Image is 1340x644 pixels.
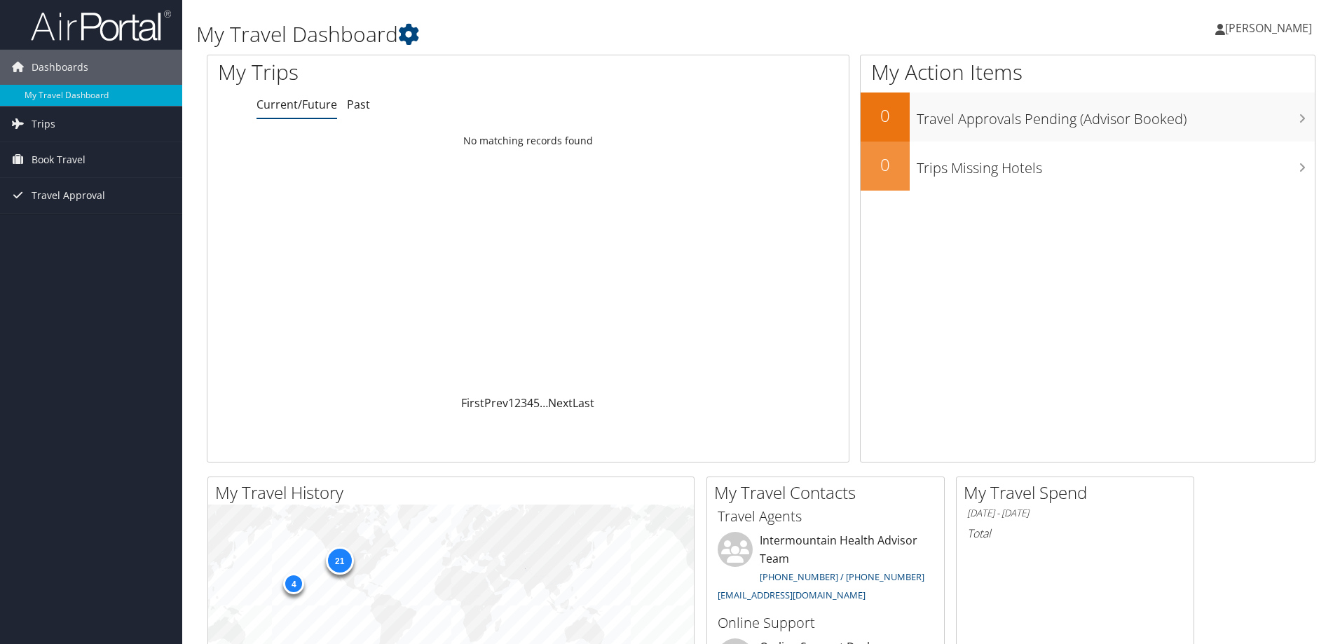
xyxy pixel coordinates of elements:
[514,395,521,411] a: 2
[31,9,171,42] img: airportal-logo.png
[967,526,1183,541] h6: Total
[540,395,548,411] span: …
[718,507,934,526] h3: Travel Agents
[1215,7,1326,49] a: [PERSON_NAME]
[484,395,508,411] a: Prev
[215,481,694,505] h2: My Travel History
[917,102,1315,129] h3: Travel Approvals Pending (Advisor Booked)
[1225,20,1312,36] span: [PERSON_NAME]
[718,589,866,601] a: [EMAIL_ADDRESS][DOMAIN_NAME]
[917,151,1315,178] h3: Trips Missing Hotels
[196,20,950,49] h1: My Travel Dashboard
[32,107,55,142] span: Trips
[861,153,910,177] h2: 0
[861,104,910,128] h2: 0
[760,570,924,583] a: [PHONE_NUMBER] / [PHONE_NUMBER]
[347,97,370,112] a: Past
[861,57,1315,87] h1: My Action Items
[207,128,849,153] td: No matching records found
[964,481,1194,505] h2: My Travel Spend
[861,142,1315,191] a: 0Trips Missing Hotels
[32,178,105,213] span: Travel Approval
[461,395,484,411] a: First
[521,395,527,411] a: 3
[32,50,88,85] span: Dashboards
[508,395,514,411] a: 1
[573,395,594,411] a: Last
[283,573,304,594] div: 4
[218,57,571,87] h1: My Trips
[711,532,941,607] li: Intermountain Health Advisor Team
[32,142,86,177] span: Book Travel
[533,395,540,411] a: 5
[967,507,1183,520] h6: [DATE] - [DATE]
[325,547,353,575] div: 21
[718,613,934,633] h3: Online Support
[257,97,337,112] a: Current/Future
[861,93,1315,142] a: 0Travel Approvals Pending (Advisor Booked)
[548,395,573,411] a: Next
[714,481,944,505] h2: My Travel Contacts
[527,395,533,411] a: 4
